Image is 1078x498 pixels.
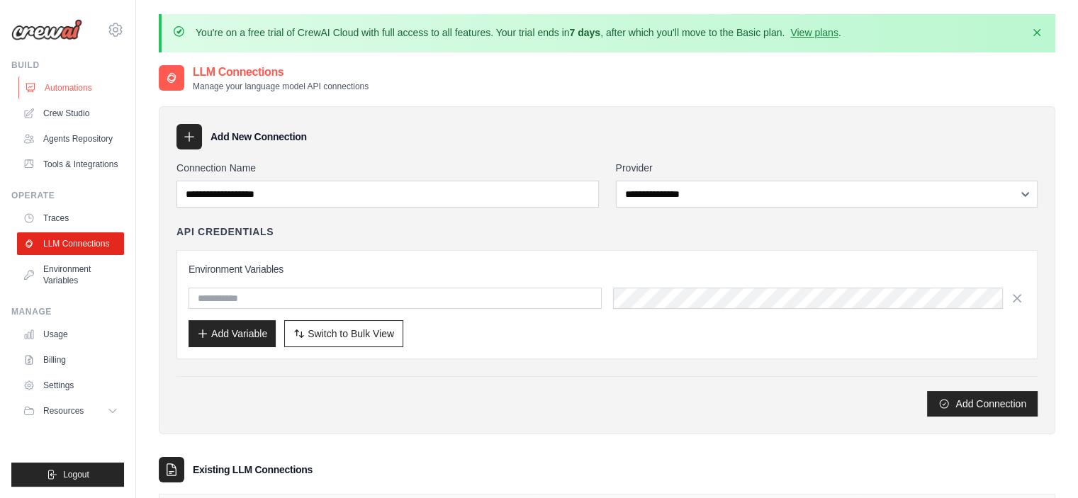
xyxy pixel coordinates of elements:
[193,64,369,81] h2: LLM Connections
[308,327,394,341] span: Switch to Bulk View
[63,469,89,480] span: Logout
[790,27,838,38] a: View plans
[11,190,124,201] div: Operate
[11,60,124,71] div: Build
[176,161,599,175] label: Connection Name
[176,225,274,239] h4: API Credentials
[17,258,124,292] a: Environment Variables
[17,323,124,346] a: Usage
[616,161,1038,175] label: Provider
[17,207,124,230] a: Traces
[11,463,124,487] button: Logout
[189,320,276,347] button: Add Variable
[189,262,1026,276] h3: Environment Variables
[43,405,84,417] span: Resources
[196,26,841,40] p: You're on a free trial of CrewAI Cloud with full access to all features. Your trial ends in , aft...
[284,320,403,347] button: Switch to Bulk View
[17,400,124,422] button: Resources
[17,232,124,255] a: LLM Connections
[11,19,82,40] img: Logo
[18,77,125,99] a: Automations
[17,349,124,371] a: Billing
[17,374,124,397] a: Settings
[210,130,307,144] h3: Add New Connection
[17,153,124,176] a: Tools & Integrations
[569,27,600,38] strong: 7 days
[193,81,369,92] p: Manage your language model API connections
[17,102,124,125] a: Crew Studio
[927,391,1038,417] button: Add Connection
[11,306,124,317] div: Manage
[17,128,124,150] a: Agents Repository
[193,463,313,477] h3: Existing LLM Connections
